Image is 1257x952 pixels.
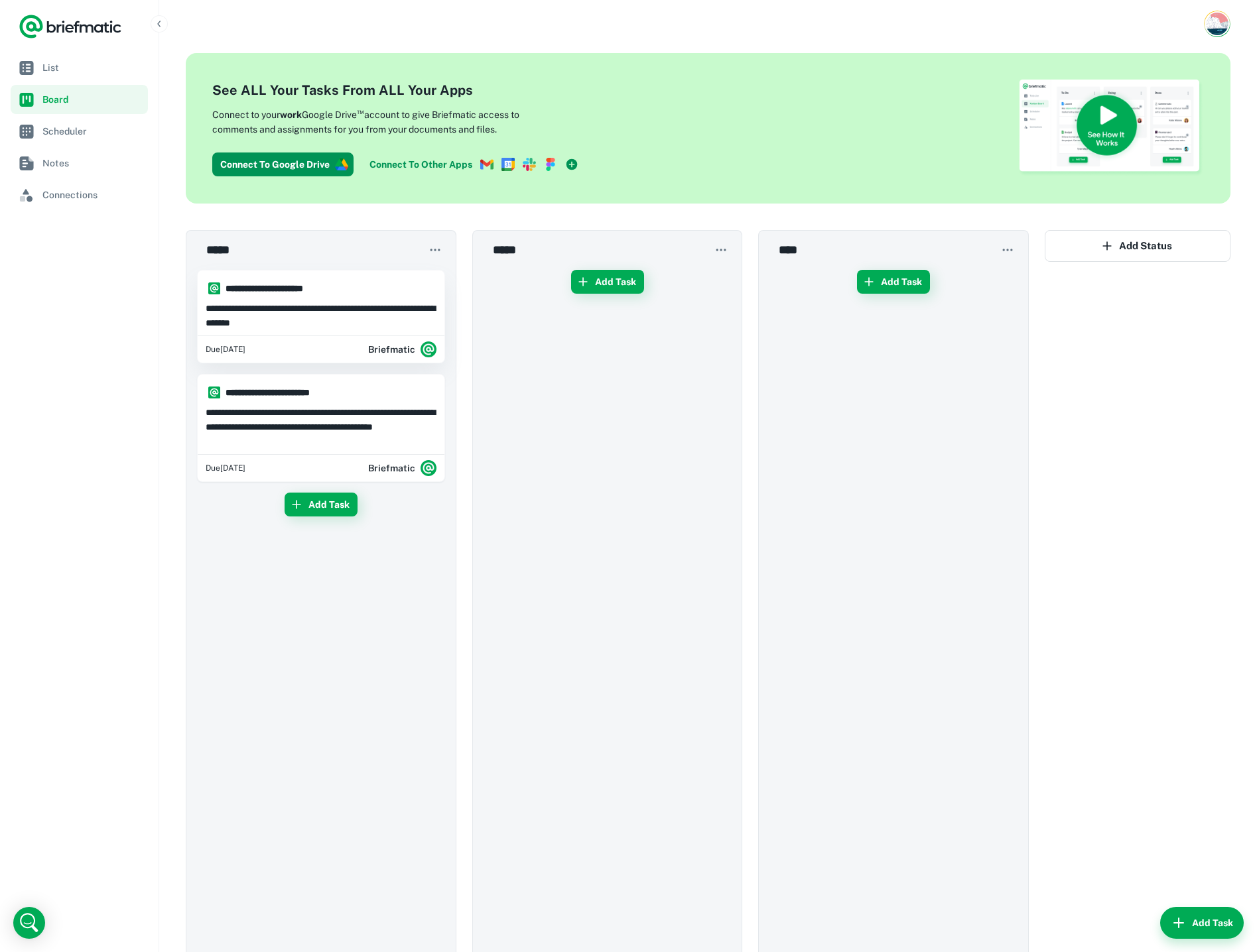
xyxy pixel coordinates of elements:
h6: Briefmatic [368,342,415,357]
button: Connect To Google Drive [212,152,354,176]
img: https://app.briefmatic.com/assets/integrations/system.png [208,387,220,398]
sup: ™ [357,107,364,116]
a: Connections [11,180,148,209]
div: Briefmatic [368,455,436,481]
button: Add Task [857,270,930,294]
div: Briefmatic [368,336,436,363]
img: See How Briefmatic Works [1018,80,1204,177]
button: Add Task [571,270,644,294]
span: Tuesday, 14 Oct [206,462,245,474]
h6: Briefmatic [368,461,415,475]
span: Connections [42,188,143,202]
span: Board [42,92,143,107]
button: Add Task [285,493,358,516]
button: Add Status [1045,230,1230,262]
span: Scheduler [42,124,143,139]
button: Account button [1204,11,1230,37]
img: Claudia S [1206,13,1228,35]
span: Notes [42,156,143,170]
span: List [42,60,143,75]
a: Scheduler [11,117,148,146]
h4: See ALL Your Tasks From ALL Your Apps [212,80,584,100]
b: work [280,109,302,120]
img: system.png [421,341,436,357]
a: Logo [19,13,122,40]
p: Connect to your Google Drive account to give Briefmatic access to comments and assignments for yo... [212,105,564,137]
a: Board [11,85,148,114]
img: system.png [421,460,436,476]
a: Connect To Other Apps [364,152,584,176]
a: List [11,53,148,82]
a: Notes [11,149,148,178]
button: Add Task [1160,907,1244,939]
span: Tuesday, 14 Oct [206,343,245,355]
img: https://app.briefmatic.com/assets/integrations/system.png [208,282,220,294]
div: Open Intercom Messenger [13,907,45,939]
